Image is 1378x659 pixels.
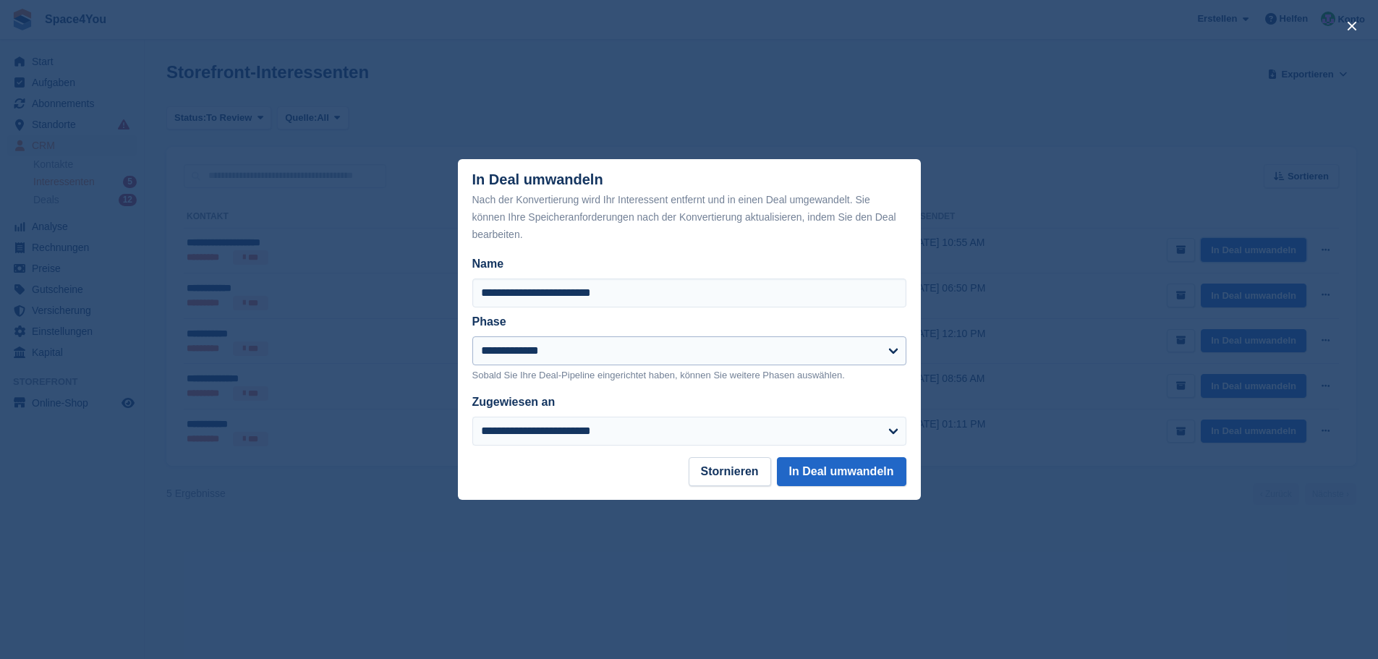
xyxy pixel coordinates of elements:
p: Sobald Sie Ihre Deal-Pipeline eingerichtet haben, können Sie weitere Phasen auswählen. [472,368,906,383]
div: Nach der Konvertierung wird Ihr Interessent entfernt und in einen Deal umgewandelt. Sie können Ih... [472,191,906,243]
button: In Deal umwandeln [777,457,906,486]
button: close [1340,14,1364,38]
label: Zugewiesen an [472,396,556,408]
div: In Deal umwandeln [472,171,906,243]
button: Stornieren [689,457,771,486]
label: Name [472,255,906,273]
label: Phase [472,315,506,328]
